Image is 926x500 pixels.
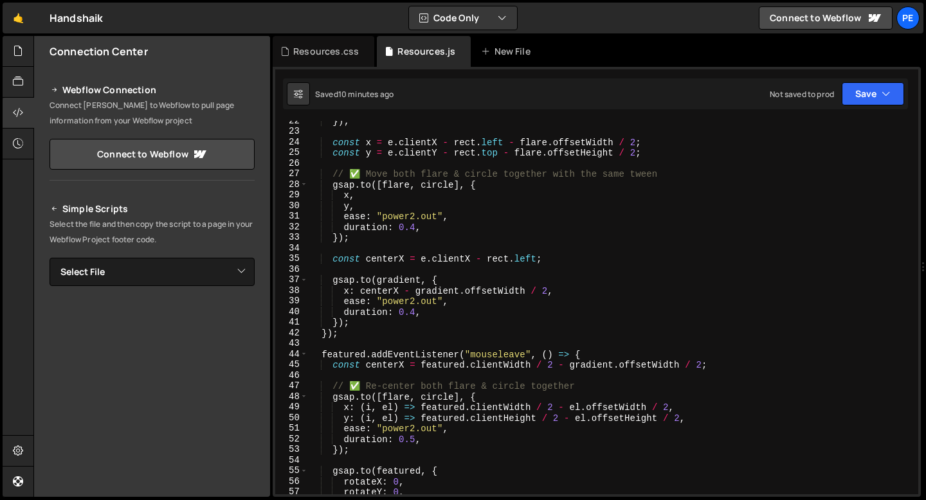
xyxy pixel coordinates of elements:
[275,328,308,339] div: 42
[275,137,308,148] div: 24
[50,201,255,217] h2: Simple Scripts
[275,476,308,487] div: 56
[293,45,359,58] div: Resources.css
[275,307,308,317] div: 40
[275,370,308,381] div: 46
[275,465,308,476] div: 55
[275,243,308,254] div: 34
[481,45,535,58] div: New File
[50,82,255,98] h2: Webflow Connection
[275,444,308,455] div: 53
[275,253,308,264] div: 35
[275,434,308,445] div: 52
[275,349,308,360] div: 44
[275,317,308,328] div: 41
[275,147,308,158] div: 25
[275,380,308,391] div: 47
[275,190,308,201] div: 29
[275,126,308,137] div: 23
[50,217,255,247] p: Select the file and then copy the script to a page in your Webflow Project footer code.
[759,6,893,30] a: Connect to Webflow
[842,82,904,105] button: Save
[275,487,308,497] div: 57
[50,10,103,26] div: Handshaik
[315,89,394,100] div: Saved
[275,264,308,275] div: 36
[275,402,308,413] div: 49
[397,45,455,58] div: Resources.js
[275,116,308,127] div: 22
[338,89,394,100] div: 10 minutes ago
[275,274,308,285] div: 37
[275,168,308,179] div: 27
[896,6,920,30] a: Pe
[50,98,255,129] p: Connect [PERSON_NAME] to Webflow to pull page information from your Webflow project
[275,201,308,211] div: 30
[275,232,308,243] div: 33
[275,158,308,169] div: 26
[50,307,256,423] iframe: YouTube video player
[275,222,308,233] div: 32
[50,139,255,170] a: Connect to Webflow
[3,3,34,33] a: 🤙
[275,455,308,466] div: 54
[770,89,834,100] div: Not saved to prod
[275,285,308,296] div: 38
[275,179,308,190] div: 28
[409,6,517,30] button: Code Only
[50,44,148,58] h2: Connection Center
[275,296,308,307] div: 39
[275,391,308,402] div: 48
[275,211,308,222] div: 31
[275,423,308,434] div: 51
[275,338,308,349] div: 43
[275,413,308,424] div: 50
[275,359,308,370] div: 45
